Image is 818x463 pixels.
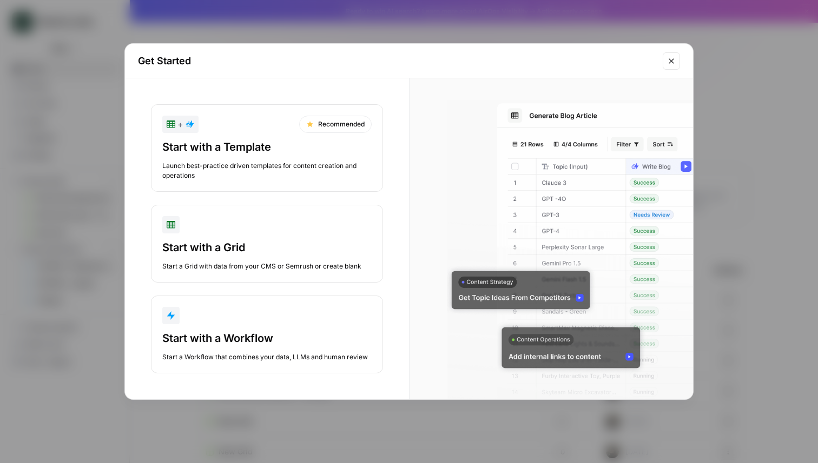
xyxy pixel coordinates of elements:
[162,331,372,346] div: Start with a Workflow
[162,139,372,155] div: Start with a Template
[151,104,383,192] button: +RecommendedStart with a TemplateLaunch best-practice driven templates for content creation and o...
[162,240,372,255] div: Start with a Grid
[151,296,383,373] button: Start with a WorkflowStart a Workflow that combines your data, LLMs and human review
[162,261,372,271] div: Start a Grid with data from your CMS or Semrush or create blank
[167,118,194,131] div: +
[663,52,680,70] button: Close modal
[162,352,372,362] div: Start a Workflow that combines your data, LLMs and human review
[299,116,372,133] div: Recommended
[138,53,656,69] h2: Get Started
[151,205,383,283] button: Start with a GridStart a Grid with data from your CMS or Semrush or create blank
[162,161,372,180] div: Launch best-practice driven templates for content creation and operations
